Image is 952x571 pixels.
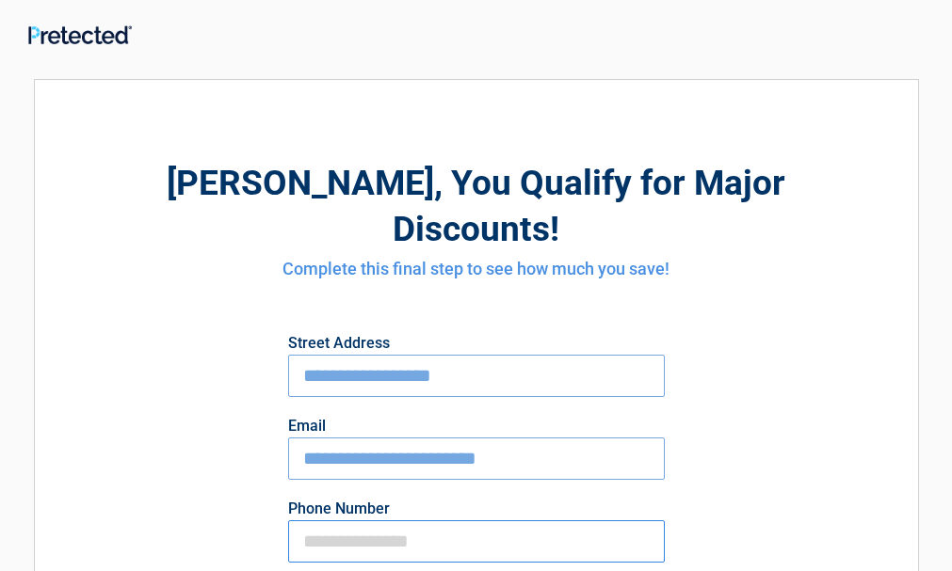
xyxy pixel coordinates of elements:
h2: , You Qualify for Major Discounts! [138,160,815,252]
label: Email [288,419,665,434]
label: Phone Number [288,501,665,516]
span: [PERSON_NAME] [167,163,434,203]
img: Main Logo [28,25,132,44]
h4: Complete this final step to see how much you save! [138,257,815,281]
label: Street Address [288,336,665,351]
